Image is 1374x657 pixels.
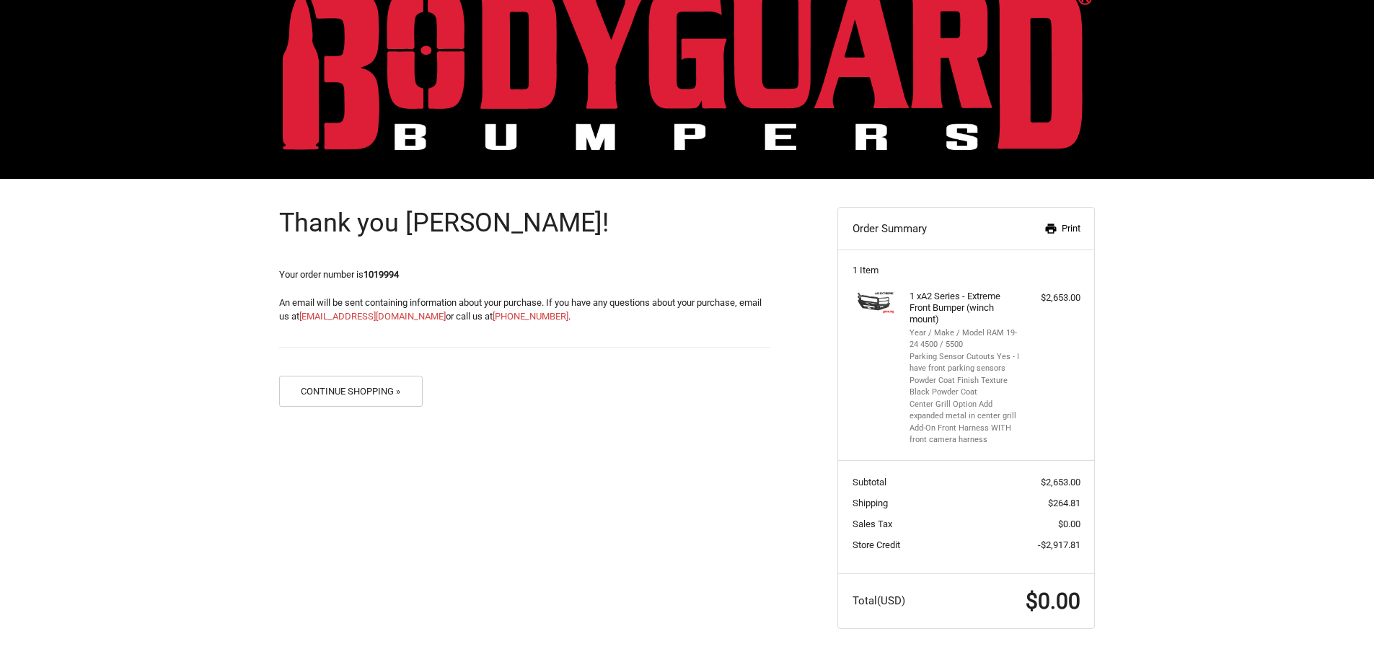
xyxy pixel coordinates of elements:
span: Shipping [853,498,888,508]
li: Year / Make / Model RAM 19-24 4500 / 5500 [910,327,1020,351]
a: Print [1005,221,1080,236]
li: Add-On Front Harness WITH front camera harness [910,423,1020,446]
iframe: Chat Widget [1302,588,1374,657]
span: -$2,917.81 [1038,539,1080,550]
span: Store Credit [853,539,900,550]
div: $2,653.00 [1023,291,1080,305]
span: Total (USD) [853,594,905,607]
li: Parking Sensor Cutouts Yes - I have front parking sensors [910,351,1020,375]
h3: 1 Item [853,265,1080,276]
li: Center Grill Option Add expanded metal in center grill [910,399,1020,423]
h1: Thank you [PERSON_NAME]! [279,207,770,239]
span: $2,653.00 [1041,477,1080,488]
li: Powder Coat Finish Texture Black Powder Coat [910,375,1020,399]
strong: 1019994 [364,269,399,280]
h3: Order Summary [853,221,1006,236]
span: $0.00 [1058,519,1080,529]
span: An email will be sent containing information about your purchase. If you have any questions about... [279,297,762,322]
span: $0.00 [1026,588,1080,614]
a: [PHONE_NUMBER] [493,311,568,322]
button: Continue Shopping » [279,376,423,407]
span: Sales Tax [853,519,892,529]
a: [EMAIL_ADDRESS][DOMAIN_NAME] [299,311,446,322]
span: Your order number is [279,269,399,280]
span: Subtotal [853,477,886,488]
h4: 1 x A2 Series - Extreme Front Bumper (winch mount) [910,291,1020,326]
span: $264.81 [1048,498,1080,508]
